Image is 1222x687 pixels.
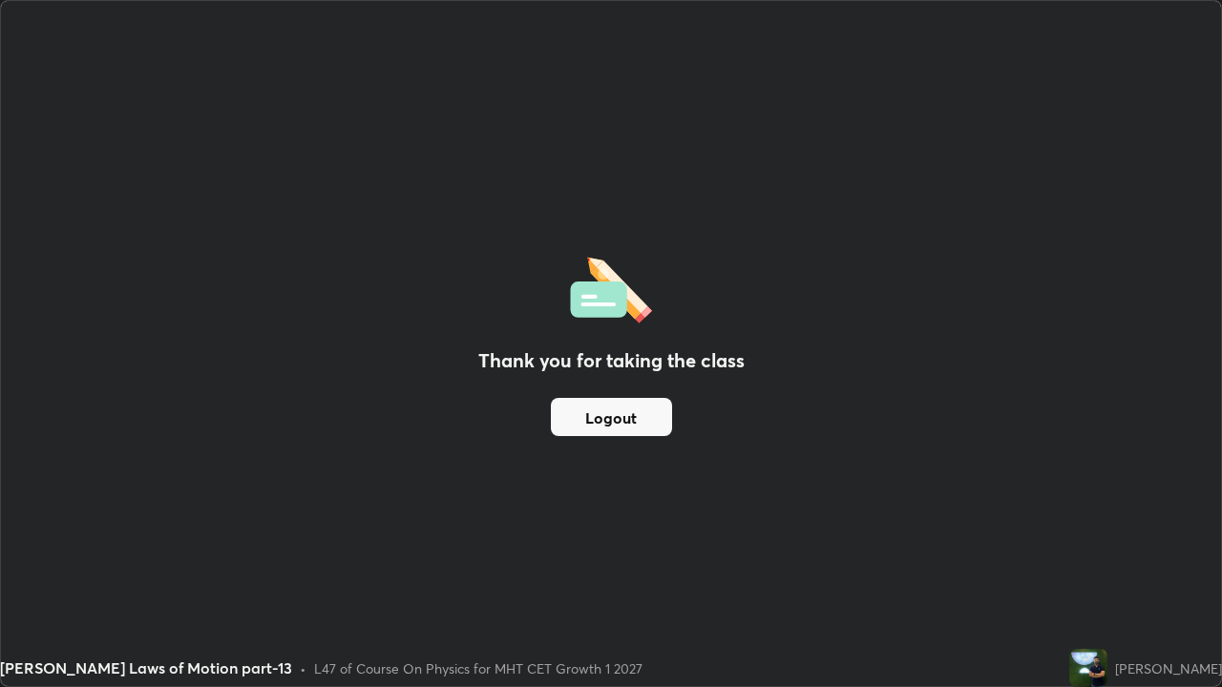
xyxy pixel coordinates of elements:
img: f0fae9d97c1e44ffb6a168521d894f25.jpg [1069,649,1107,687]
div: [PERSON_NAME] [1115,658,1222,678]
h2: Thank you for taking the class [478,346,745,375]
img: offlineFeedback.1438e8b3.svg [570,251,652,323]
button: Logout [551,398,672,436]
div: • [300,658,306,678]
div: L47 of Course On Physics for MHT CET Growth 1 2027 [314,658,643,678]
